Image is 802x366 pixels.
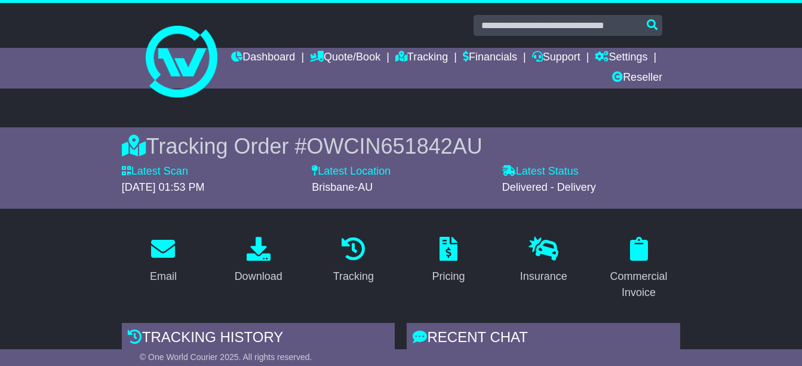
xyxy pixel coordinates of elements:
a: Pricing [425,233,473,289]
div: Download [235,269,282,285]
a: Dashboard [231,48,295,68]
label: Latest Location [312,165,391,178]
a: Commercial Invoice [597,233,680,305]
label: Latest Scan [122,165,188,178]
a: Reseller [612,68,662,89]
div: RECENT CHAT [407,323,680,355]
a: Quote/Book [310,48,380,68]
a: Financials [463,48,517,68]
div: Pricing [432,269,465,285]
span: Brisbane-AU [312,181,373,193]
a: Settings [595,48,647,68]
div: Tracking [333,269,374,285]
div: Commercial Invoice [605,269,672,301]
span: Delivered - Delivery [502,181,596,193]
label: Latest Status [502,165,579,178]
a: Download [227,233,290,289]
a: Tracking [395,48,448,68]
a: Insurance [512,233,575,289]
div: Insurance [520,269,567,285]
div: Tracking history [122,323,395,355]
span: OWCIN651842AU [307,134,483,158]
span: © One World Courier 2025. All rights reserved. [140,352,312,362]
div: Tracking Order # [122,133,680,159]
a: Support [532,48,580,68]
a: Email [142,233,185,289]
div: Email [150,269,177,285]
a: Tracking [325,233,382,289]
span: [DATE] 01:53 PM [122,181,205,193]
